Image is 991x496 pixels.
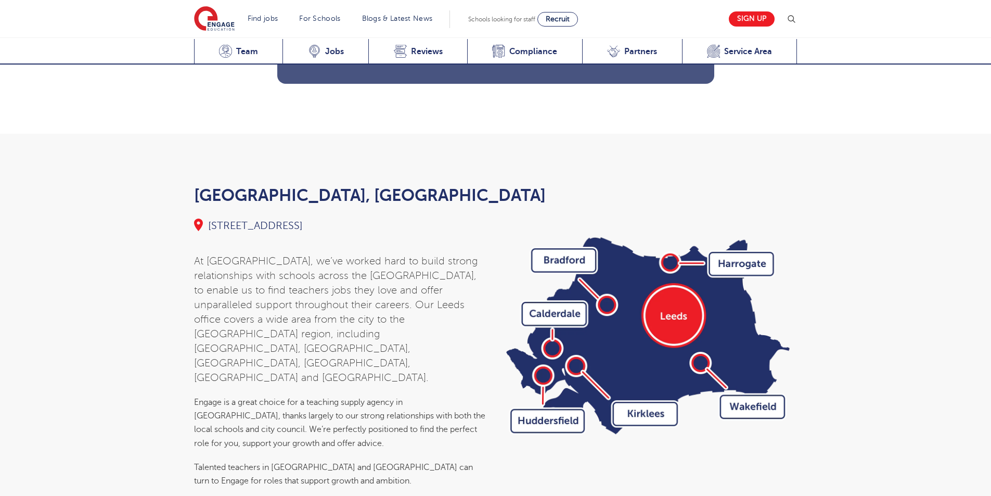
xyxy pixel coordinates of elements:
[467,39,582,65] a: Compliance
[194,219,797,233] div: [STREET_ADDRESS]
[582,39,682,65] a: Partners
[236,46,258,57] span: Team
[325,46,344,57] span: Jobs
[509,46,557,57] span: Compliance
[248,15,278,22] a: Find jobs
[282,39,368,65] a: Jobs
[724,46,772,57] span: Service Area
[194,39,283,65] a: Team
[362,15,433,22] a: Blogs & Latest News
[537,12,578,27] a: Recruit
[682,39,797,65] a: Service Area
[194,256,478,384] span: At [GEOGRAPHIC_DATA], we’ve worked hard to build strong relationships with schools across the [GE...
[299,15,340,22] a: For Schools
[624,46,657,57] span: Partners
[729,11,775,27] a: Sign up
[194,398,485,448] span: Engage is a great choice for a teaching supply agency in [GEOGRAPHIC_DATA], thanks largely to our...
[411,46,443,57] span: Reviews
[368,39,467,65] a: Reviews
[194,185,797,206] h3: [GEOGRAPHIC_DATA], [GEOGRAPHIC_DATA]
[546,15,570,23] span: Recruit
[194,6,235,32] img: Engage Education
[468,16,535,23] span: Schools looking for staff
[194,463,473,486] span: Talented teachers in [GEOGRAPHIC_DATA] and [GEOGRAPHIC_DATA] can turn to Engage for roles that su...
